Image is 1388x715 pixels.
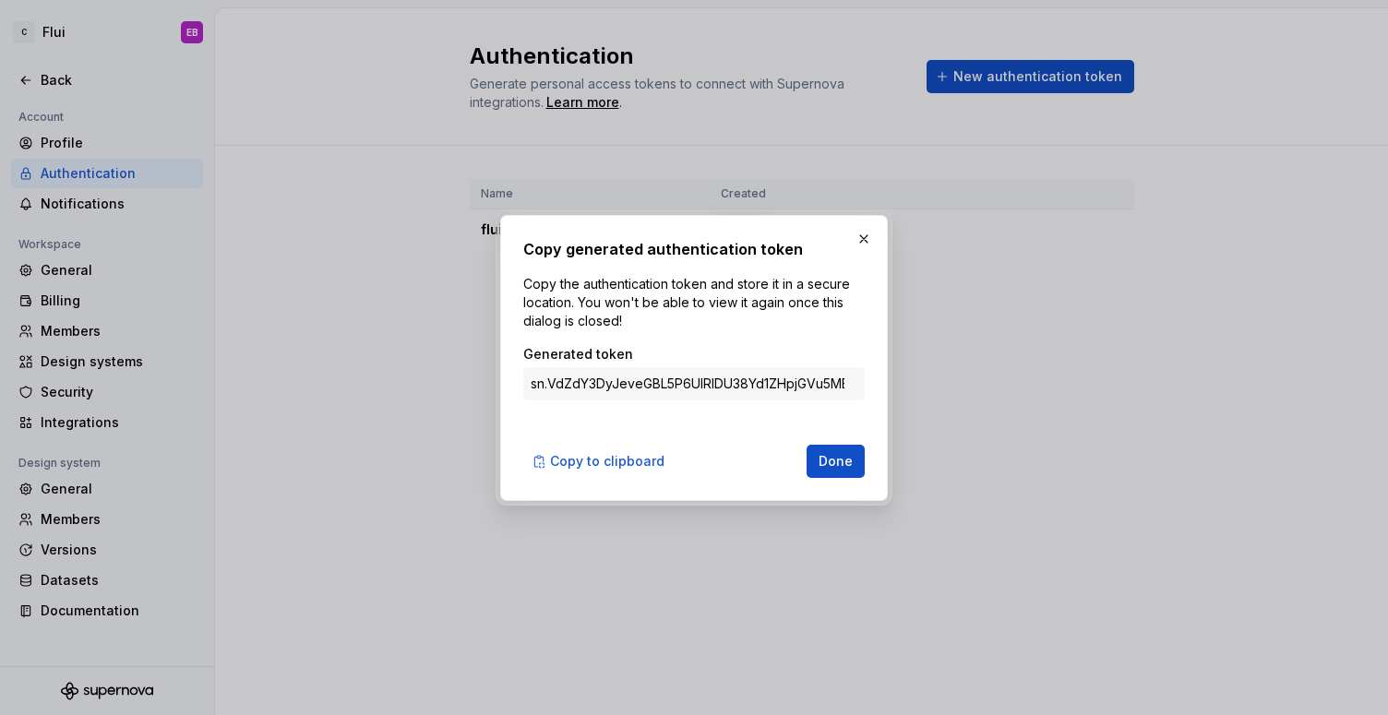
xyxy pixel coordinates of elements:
h2: Copy generated authentication token [523,238,865,260]
span: Copy to clipboard [550,452,664,471]
label: Generated token [523,345,633,363]
span: Done [819,452,853,471]
button: Copy to clipboard [523,445,676,478]
p: Copy the authentication token and store it in a secure location. You won't be able to view it aga... [523,275,865,330]
button: Done [807,445,865,478]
